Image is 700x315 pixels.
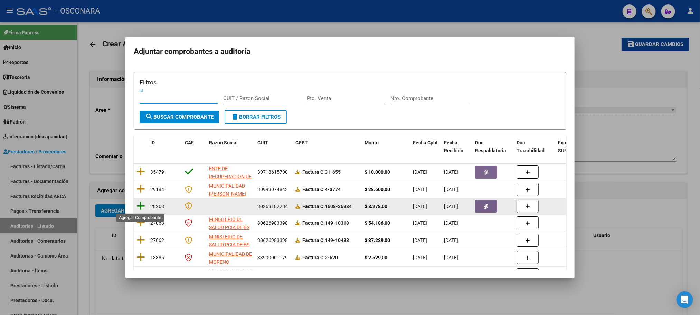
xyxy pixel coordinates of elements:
span: 27063 [150,220,164,226]
span: Factura C: [302,220,325,226]
span: [DATE] [444,255,458,260]
span: 27062 [150,237,164,243]
span: MUNICIPALIDAD DE MORENO [209,251,252,265]
datatable-header-cell: Fecha Recibido [441,135,472,158]
strong: $ 54.186,00 [365,220,390,226]
span: MUNICIPALIDAD DE [PERSON_NAME] [209,269,252,282]
datatable-header-cell: Monto [362,135,410,158]
span: MUNICIPALIDAD [PERSON_NAME][GEOGRAPHIC_DATA] [209,183,256,205]
span: [DATE] [444,169,458,175]
strong: $ 8.278,00 [365,204,387,209]
span: Expediente SUR Asociado [558,140,589,153]
span: ID [150,140,155,145]
strong: 31-655 [302,169,341,175]
span: 13885 [150,255,164,260]
datatable-header-cell: Razón Social [206,135,255,158]
span: 29184 [150,187,164,192]
mat-icon: delete [231,112,239,121]
span: Factura C: [302,204,325,209]
span: Fecha Cpbt [413,140,438,145]
span: Factura C: [302,187,325,192]
span: [DATE] [444,220,458,226]
datatable-header-cell: CUIT [255,135,293,158]
span: 33999001179 [257,255,288,260]
span: [DATE] [413,169,427,175]
strong: 149-10318 [302,220,349,226]
datatable-header-cell: Fecha Cpbt [410,135,441,158]
span: 30999074843 [257,187,288,192]
span: 30718615700 [257,169,288,175]
span: CAE [185,140,194,145]
span: Buscar Comprobante [145,114,214,120]
span: [DATE] [444,237,458,243]
mat-icon: search [145,112,153,121]
datatable-header-cell: Expediente SUR Asociado [555,135,593,158]
span: [DATE] [413,204,427,209]
button: Buscar Comprobante [140,111,219,123]
div: Open Intercom Messenger [677,291,693,308]
span: CPBT [295,140,308,145]
span: MINISTERIO DE SALUD PCIA DE BS AS [209,217,249,238]
datatable-header-cell: ID [148,135,182,158]
span: Fecha Recibido [444,140,463,153]
h3: Filtros [140,78,560,87]
datatable-header-cell: Doc Trazabilidad [514,135,555,158]
strong: $ 2.529,00 [365,255,387,260]
strong: 149-10488 [302,237,349,243]
span: Doc Trazabilidad [517,140,545,153]
datatable-header-cell: CAE [182,135,206,158]
span: 30626983398 [257,220,288,226]
span: [DATE] [413,187,427,192]
span: 30269182284 [257,204,288,209]
span: [DATE] [413,237,427,243]
span: 35479 [150,169,164,175]
span: ENTE DE RECUPERACION DE FONDOS PARA EL FORTALECIMIENTO DEL SISTEMA DE SALUD DE MENDOZA (REFORSAL)... [209,166,252,226]
span: Factura C: [302,169,325,175]
button: Borrar Filtros [225,110,287,124]
strong: $ 28.600,00 [365,187,390,192]
datatable-header-cell: CPBT [293,135,362,158]
strong: $ 37.229,00 [365,237,390,243]
span: Monto [365,140,379,145]
span: 28268 [150,204,164,209]
span: [DATE] [444,187,458,192]
datatable-header-cell: Doc Respaldatoria [472,135,514,158]
strong: 2-520 [302,255,338,260]
span: [DATE] [413,255,427,260]
span: MINISTERIO DE SALUD PCIA DE BS AS [209,234,249,255]
strong: 4-3774 [302,187,341,192]
span: [DATE] [444,204,458,209]
span: Razón Social [209,140,238,145]
span: Doc Respaldatoria [475,140,506,153]
h2: Adjuntar comprobantes a auditoría [134,45,566,58]
strong: 1608-36984 [302,204,352,209]
span: Borrar Filtros [231,114,281,120]
span: 30626983398 [257,237,288,243]
span: Factura C: [302,237,325,243]
strong: $ 10.000,00 [365,169,390,175]
span: [DATE] [413,220,427,226]
span: CUIT [257,140,268,145]
span: Factura C: [302,255,325,260]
